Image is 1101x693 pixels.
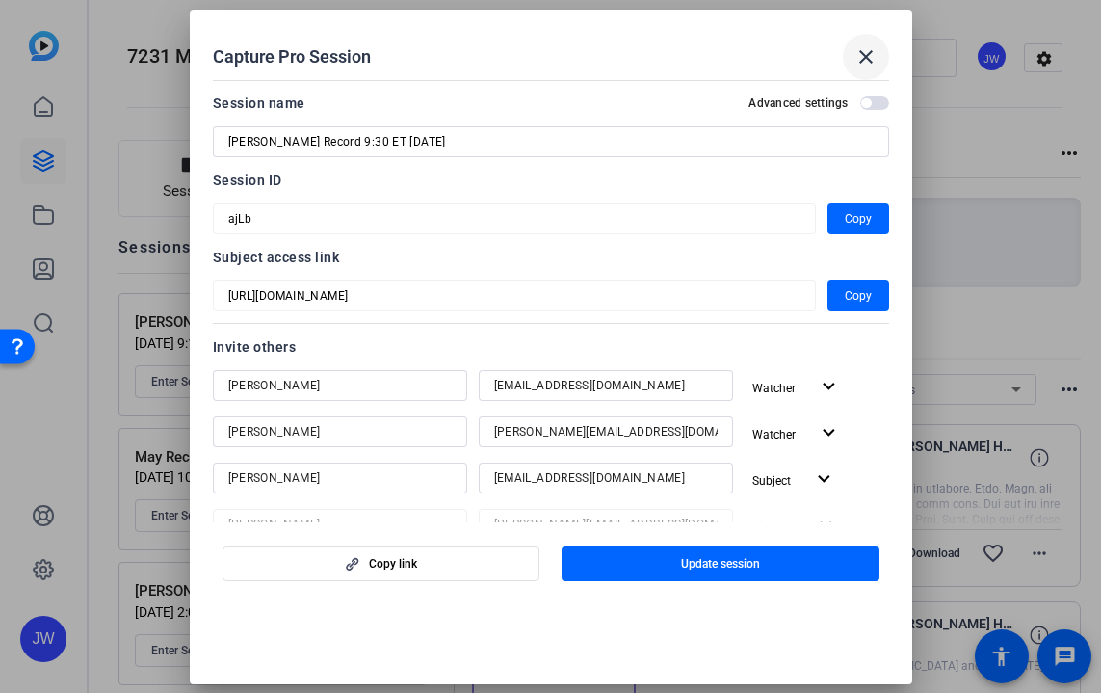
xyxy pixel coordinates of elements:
[845,207,872,230] span: Copy
[854,45,878,68] mat-icon: close
[213,34,889,80] div: Capture Pro Session
[228,284,800,307] input: Session OTP
[745,463,844,497] button: Subject
[213,335,889,359] div: Invite others
[752,474,791,488] span: Subject
[752,428,796,441] span: Watcher
[228,420,452,443] input: Name...
[812,467,836,492] mat-icon: expand_more
[223,546,540,581] button: Copy link
[369,556,417,572] span: Copy link
[494,513,718,536] input: Email...
[745,416,849,451] button: Watcher
[228,374,452,397] input: Name...
[817,421,841,445] mat-icon: expand_more
[827,280,889,311] button: Copy
[228,207,800,230] input: Session OTP
[494,374,718,397] input: Email...
[681,556,760,572] span: Update session
[228,466,452,490] input: Name...
[213,169,889,192] div: Session ID
[827,203,889,234] button: Copy
[494,420,718,443] input: Email...
[494,466,718,490] input: Email...
[745,370,849,405] button: Watcher
[228,513,452,536] input: Name...
[213,246,889,269] div: Subject access link
[562,546,879,581] button: Update session
[817,375,841,399] mat-icon: expand_more
[213,92,305,115] div: Session name
[748,95,848,111] h2: Advanced settings
[228,130,874,153] input: Enter Session Name
[845,284,872,307] span: Copy
[752,382,796,395] span: Watcher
